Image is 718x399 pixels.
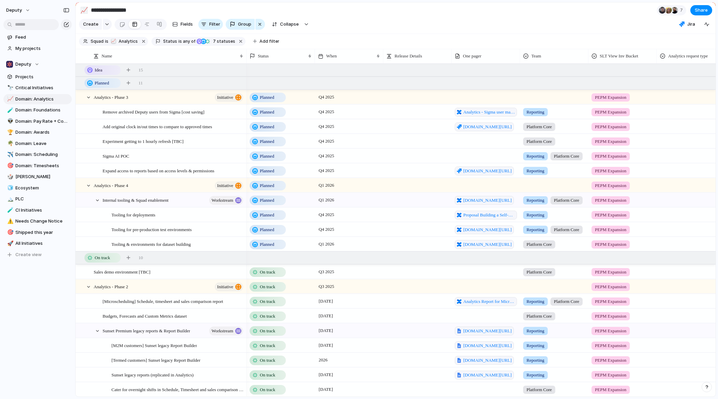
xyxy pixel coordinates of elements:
span: Reporting [527,298,544,305]
button: 🎯 [6,229,13,236]
span: Reporting [527,372,544,378]
span: PLC [15,196,69,202]
span: Analytics [119,38,138,44]
span: Create view [15,251,42,258]
span: CI Initiatives [15,207,69,214]
span: Sigma AI POC [103,152,129,160]
span: Analytics - Sigma user management [463,109,515,116]
span: [DATE] [317,341,335,349]
div: 🏔️ [7,195,12,203]
span: PEPM Expansion [595,109,626,116]
span: PEPM Expansion [595,153,626,160]
span: 10 [138,254,143,261]
span: any of [182,38,195,44]
span: Platform Core [527,386,552,393]
div: 🧪Domain: Foundations [3,105,72,115]
button: 📈 [79,5,90,16]
span: PEPM Expansion [595,182,626,189]
button: 🎯 [6,162,13,169]
div: ⚠️ [7,217,12,225]
span: Q3 2025 [317,282,336,291]
span: Analytics - Phase 2 [94,282,128,290]
span: Add original clock in/out times to compare to approved times [103,122,212,130]
span: Deputy [15,61,31,68]
button: 🧊 [6,185,13,191]
a: [DOMAIN_NAME][URL] [455,225,514,234]
span: Reporting [527,168,544,174]
div: 🧪 [7,106,12,114]
button: 🏔️ [6,196,13,202]
span: Internal tooling & Squad enablement [103,196,169,204]
span: Domain: Leave [15,140,69,147]
span: Tooling & environments for dataset building [111,240,191,248]
button: Fields [170,19,196,30]
button: Collapse [268,19,302,30]
div: ⚠️Needs Change Notice [3,216,72,226]
span: PEPM Expansion [595,94,626,101]
button: 🎲 [6,173,13,180]
span: Experiment getting to 1 hourly refresh [TBC] [103,137,184,145]
span: Platform Core [527,313,552,320]
button: 🚀 [6,240,13,247]
a: 🎲[PERSON_NAME] [3,172,72,182]
span: Share [695,7,708,14]
span: 2026 [317,356,329,364]
a: [DOMAIN_NAME][URL] [455,167,514,175]
div: 🔭Critical Initiatives [3,83,72,93]
span: Create [83,21,98,28]
span: Shipped this year [15,229,69,236]
div: 🔭 [7,84,12,92]
span: [DOMAIN_NAME][URL] [463,342,512,349]
span: PEPM Expansion [595,328,626,334]
span: Feed [15,34,69,41]
span: [DATE] [317,312,335,320]
span: PEPM Expansion [595,197,626,204]
button: Filter [198,19,223,30]
span: Sunset legacy reports (replicated in Analytics) [111,371,194,378]
span: Reporting [527,153,544,160]
span: Domain: Scheduling [15,151,69,158]
span: When [326,53,337,59]
span: Planned [260,241,274,248]
span: PEPM Expansion [595,298,626,305]
span: PEPM Expansion [595,269,626,276]
a: 🏔️PLC [3,194,72,204]
span: Sales demo environment [TBC] [94,268,150,276]
span: 11 [138,80,143,87]
button: workstream [209,196,243,205]
span: Cater for overnight shifts in Schedule, Timesheet and sales comparison report [111,385,244,393]
span: Q4 2025 [317,211,336,219]
span: 15 [138,67,143,74]
span: workstream [212,196,233,205]
a: 🧊Ecosystem [3,183,72,193]
span: [Termed customers] Sunset legacy Report Builder [111,356,200,364]
span: PEPM Expansion [595,386,626,393]
span: Planned [260,123,274,130]
span: Analytics - Phase 3 [94,93,128,101]
div: 📈 [7,95,12,103]
span: Add filter [260,38,279,44]
span: Collapse [280,21,299,28]
a: 🧪CI Initiatives [3,205,72,215]
div: 🎯Shipped this year [3,227,72,238]
a: Analytics - Sigma user management [455,108,517,117]
span: PEPM Expansion [595,226,626,233]
span: Release Details [395,53,422,59]
span: Domain: Timesheets [15,162,69,169]
button: Create [79,19,102,30]
button: initiative [215,181,243,190]
a: [DOMAIN_NAME][URL] [455,240,514,249]
span: Reporting [527,342,544,349]
span: Planned [260,197,274,204]
span: Q4 2025 [317,152,336,160]
div: 🌴 [7,139,12,147]
a: 🚀All Initiatives [3,238,72,249]
span: [PERSON_NAME] [15,173,69,180]
span: On track [260,298,275,305]
span: PEPM Expansion [595,123,626,130]
a: Feed [3,32,72,42]
span: On track [260,283,275,290]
